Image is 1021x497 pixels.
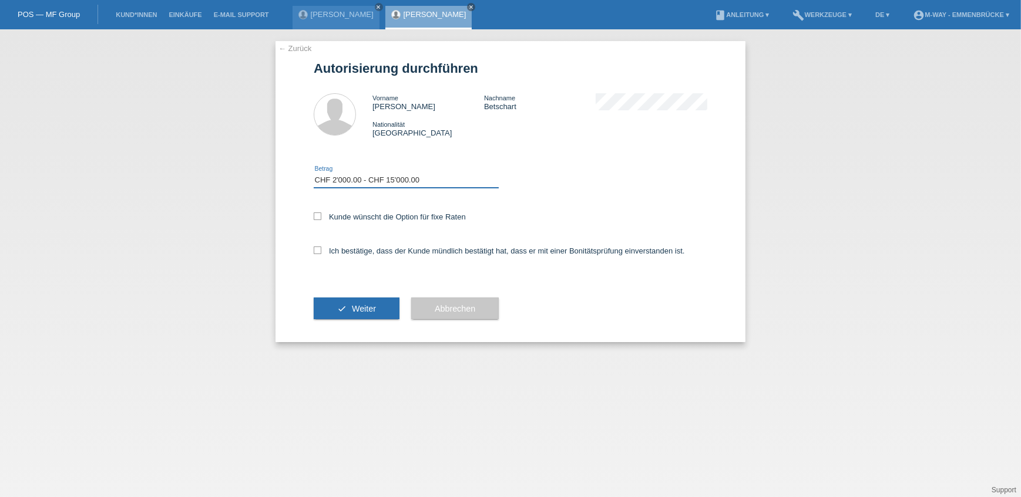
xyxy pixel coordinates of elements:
a: Support [992,486,1016,494]
a: [PERSON_NAME] [311,10,374,19]
a: close [375,3,383,11]
button: Abbrechen [411,297,499,320]
a: [PERSON_NAME] [404,10,466,19]
i: book [714,9,726,21]
span: Weiter [352,304,376,313]
i: check [337,304,347,313]
a: account_circlem-way - Emmenbrücke ▾ [907,11,1015,18]
label: Ich bestätige, dass der Kunde mündlich bestätigt hat, dass er mit einer Bonitätsprüfung einversta... [314,246,685,255]
a: E-Mail Support [208,11,275,18]
i: close [468,4,474,10]
span: Vorname [372,94,398,102]
i: build [793,9,805,21]
span: Abbrechen [435,304,475,313]
a: DE ▾ [869,11,895,18]
div: [PERSON_NAME] [372,93,484,111]
a: Kund*innen [110,11,163,18]
div: Betschart [484,93,596,111]
a: close [467,3,475,11]
div: [GEOGRAPHIC_DATA] [372,120,484,137]
button: check Weiter [314,297,399,320]
a: Einkäufe [163,11,207,18]
h1: Autorisierung durchführen [314,61,707,76]
a: buildWerkzeuge ▾ [787,11,858,18]
a: ← Zurück [278,44,311,53]
a: bookAnleitung ▾ [708,11,775,18]
a: POS — MF Group [18,10,80,19]
label: Kunde wünscht die Option für fixe Raten [314,212,466,221]
span: Nationalität [372,121,405,128]
i: account_circle [913,9,925,21]
i: close [376,4,382,10]
span: Nachname [484,94,515,102]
